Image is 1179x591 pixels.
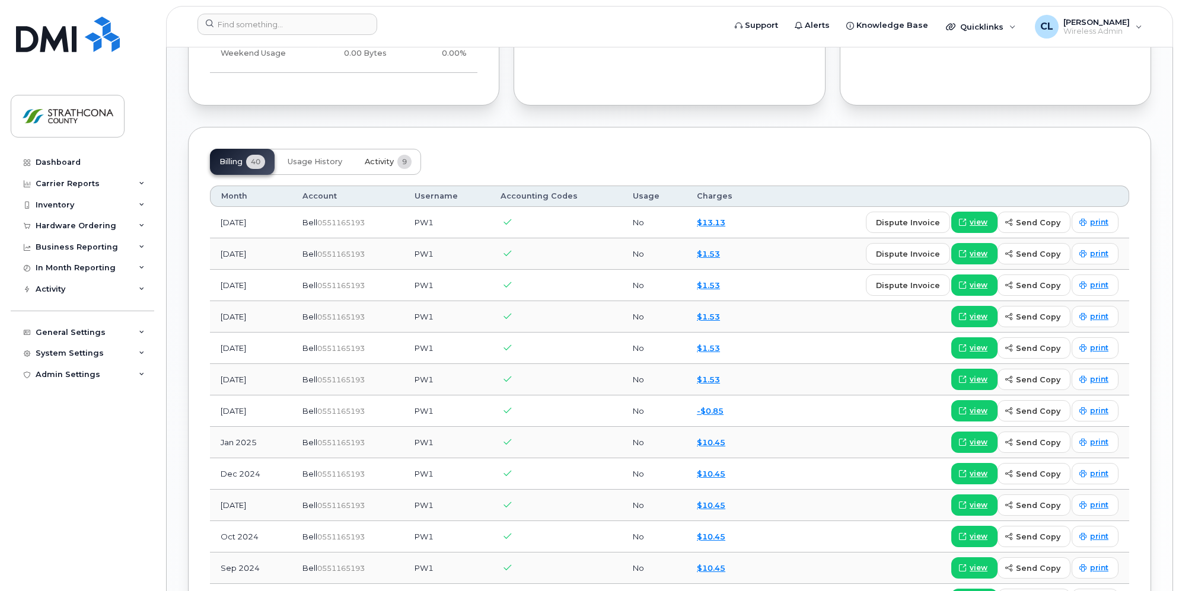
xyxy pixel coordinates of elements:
td: Dec 2024 [210,458,292,490]
a: print [1072,526,1119,547]
span: Knowledge Base [856,20,928,31]
span: 0551165193 [317,407,365,416]
td: PW1 [404,364,490,395]
a: view [951,274,998,296]
td: [DATE] [210,490,292,521]
span: Bell [302,375,317,384]
span: Bell [302,343,317,353]
a: print [1072,274,1119,296]
span: print [1090,280,1108,290]
span: view [970,500,987,510]
span: dispute invoice [876,248,940,260]
span: Support [745,20,778,31]
td: No [622,364,686,395]
span: send copy [1016,531,1060,542]
span: Bell [302,280,317,290]
span: view [970,563,987,573]
span: send copy [1016,563,1060,574]
a: view [951,306,998,327]
button: send copy [998,432,1070,453]
a: print [1072,369,1119,390]
span: view [970,217,987,228]
td: No [622,427,686,458]
span: Bell [302,437,317,447]
button: send copy [998,212,1070,233]
button: send copy [998,306,1070,327]
button: send copy [998,274,1070,296]
td: No [622,270,686,301]
td: PW1 [404,270,490,301]
td: No [622,207,686,238]
td: [DATE] [210,301,292,333]
span: 0551165193 [317,218,365,227]
span: Usage History [288,157,342,167]
span: print [1090,405,1108,416]
a: view [951,337,998,359]
span: 0551165193 [317,469,365,478]
a: $1.53 [697,249,720,258]
span: Bell [302,532,317,541]
span: view [970,248,987,259]
button: send copy [998,243,1070,264]
a: Support [726,14,786,37]
span: Bell [302,469,317,478]
td: [DATE] [210,238,292,270]
a: view [951,557,998,579]
button: send copy [998,369,1070,390]
td: No [622,238,686,270]
div: Quicklinks [938,15,1024,39]
span: view [970,311,987,322]
span: send copy [1016,405,1060,417]
td: PW1 [404,490,490,521]
span: print [1090,217,1108,228]
span: 0551165193 [317,532,365,541]
div: Christine Lychak [1027,15,1151,39]
button: send copy [998,463,1070,484]
td: No [622,490,686,521]
td: PW1 [404,207,490,238]
td: Oct 2024 [210,521,292,552]
span: 0551165193 [317,438,365,447]
a: $10.45 [697,437,725,447]
span: print [1090,500,1108,510]
td: Sep 2024 [210,552,292,584]
span: view [970,374,987,385]
span: send copy [1016,343,1060,354]
td: No [622,301,686,333]
span: Bell [302,218,317,227]
a: print [1072,337,1119,359]
a: view [951,526,998,547]
a: $1.53 [697,375,720,384]
input: Find something... [197,14,377,35]
button: dispute invoice [866,243,950,264]
span: Bell [302,563,317,573]
span: 0551165193 [317,312,365,321]
td: Jan 2025 [210,427,292,458]
span: send copy [1016,311,1060,322]
span: dispute invoice [876,217,940,228]
span: print [1090,468,1108,479]
button: send copy [998,557,1070,579]
span: send copy [1016,374,1060,385]
span: 0551165193 [317,375,365,384]
span: 0551165193 [317,501,365,510]
span: print [1090,311,1108,322]
a: print [1072,212,1119,233]
a: $1.53 [697,280,720,290]
td: 0.00 Bytes [308,34,397,73]
a: view [951,243,998,264]
a: view [951,463,998,484]
a: print [1072,306,1119,327]
span: 0551165193 [317,564,365,573]
th: Accounting Codes [490,186,622,207]
th: Usage [622,186,686,207]
span: Bell [302,249,317,258]
span: 0551165193 [317,344,365,353]
a: $1.53 [697,343,720,353]
span: print [1090,343,1108,353]
span: print [1090,248,1108,259]
td: [DATE] [210,364,292,395]
td: [DATE] [210,270,292,301]
a: Alerts [786,14,838,37]
td: PW1 [404,333,490,364]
